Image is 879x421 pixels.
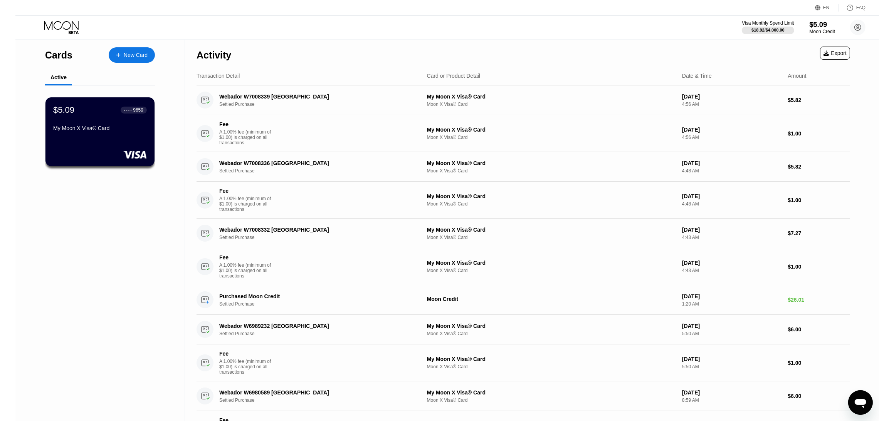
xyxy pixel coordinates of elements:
div: 9659 [133,107,143,113]
div: $5.82 [788,164,850,170]
div: A 1.00% fee (minimum of $1.00) is charged on all transactions [219,196,277,212]
div: Moon X Visa® Card [427,201,676,207]
div: 4:56 AM [682,135,782,140]
div: $18.92 / $4,000.00 [751,28,785,32]
div: $1.00 [788,360,850,366]
div: 4:48 AM [682,201,782,207]
div: 4:56 AM [682,102,782,107]
div: Visa Monthly Spend Limit$18.92/$4,000.00 [742,20,794,34]
div: EN [815,4,839,12]
div: Moon X Visa® Card [427,364,676,369]
div: Settled Purchase [219,301,421,307]
div: Cards [45,50,72,61]
div: ● ● ● ● [124,109,132,111]
div: Webador W7008336 [GEOGRAPHIC_DATA] [219,160,407,166]
div: New Card [109,47,155,63]
div: FAQ [856,5,866,10]
div: $5.09● ● ● ●9659My Moon X Visa® Card [45,97,155,166]
div: My Moon X Visa® Card [427,160,676,166]
div: Fee [219,351,273,357]
div: 1:20 AM [682,301,782,307]
div: Purchased Moon Credit [219,293,407,299]
div: My Moon X Visa® Card [427,227,676,233]
div: Export [824,50,847,56]
div: $7.27 [788,230,850,236]
div: My Moon X Visa® Card [427,260,676,266]
div: $1.00 [788,130,850,137]
div: 5:50 AM [682,331,782,336]
div: A 1.00% fee (minimum of $1.00) is charged on all transactions [219,359,277,375]
div: FeeA 1.00% fee (minimum of $1.00) is charged on all transactionsMy Moon X Visa® CardMoon X Visa® ... [197,182,850,219]
div: Webador W6980589 [GEOGRAPHIC_DATA] [219,389,407,396]
div: $5.09Moon Credit [809,20,835,34]
div: My Moon X Visa® Card [427,389,676,396]
div: $5.09 [809,20,835,28]
div: Moon X Visa® Card [427,235,676,240]
div: [DATE] [682,323,782,329]
div: Webador W7008332 [GEOGRAPHIC_DATA]Settled PurchaseMy Moon X Visa® CardMoon X Visa® Card[DATE]4:43... [197,219,850,248]
div: Webador W7008336 [GEOGRAPHIC_DATA]Settled PurchaseMy Moon X Visa® CardMoon X Visa® Card[DATE]4:48... [197,152,850,182]
div: Export [820,47,850,60]
div: My Moon X Visa® Card [427,323,676,329]
div: Date & Time [682,73,712,79]
div: Fee [219,254,273,261]
div: [DATE] [682,94,782,100]
div: Webador W6980589 [GEOGRAPHIC_DATA]Settled PurchaseMy Moon X Visa® CardMoon X Visa® Card[DATE]8:59... [197,381,850,411]
div: Purchased Moon CreditSettled PurchaseMoon Credit[DATE]1:20 AM$26.01 [197,285,850,315]
div: Amount [788,73,806,79]
div: $26.01 [788,297,850,303]
div: Webador W6989232 [GEOGRAPHIC_DATA] [219,323,407,329]
div: My Moon X Visa® Card [427,94,676,100]
div: [DATE] [682,227,782,233]
div: [DATE] [682,293,782,299]
div: [DATE] [682,389,782,396]
div: [DATE] [682,193,782,199]
div: FeeA 1.00% fee (minimum of $1.00) is charged on all transactionsMy Moon X Visa® CardMoon X Visa® ... [197,248,850,285]
div: Moon X Visa® Card [427,331,676,336]
div: Settled Purchase [219,102,421,107]
div: 8:59 AM [682,398,782,403]
div: Webador W7008332 [GEOGRAPHIC_DATA] [219,227,407,233]
div: FAQ [839,4,866,12]
div: 4:48 AM [682,168,782,174]
div: FeeA 1.00% fee (minimum of $1.00) is charged on all transactionsMy Moon X Visa® CardMoon X Visa® ... [197,115,850,152]
div: $5.09 [53,105,74,115]
div: New Card [124,52,148,58]
div: Moon X Visa® Card [427,268,676,273]
div: My Moon X Visa® Card [427,193,676,199]
div: Moon Credit [427,296,676,302]
div: EN [823,5,830,10]
div: 5:50 AM [682,364,782,369]
div: Transaction Detail [197,73,240,79]
div: Settled Purchase [219,331,421,336]
div: Settled Purchase [219,168,421,174]
div: A 1.00% fee (minimum of $1.00) is charged on all transactions [219,129,277,145]
div: FeeA 1.00% fee (minimum of $1.00) is charged on all transactionsMy Moon X Visa® CardMoon X Visa® ... [197,344,850,381]
div: $5.82 [788,97,850,103]
div: Moon X Visa® Card [427,102,676,107]
div: Moon Credit [809,29,835,34]
div: Visa Monthly Spend Limit [742,20,794,26]
div: Card or Product Detail [427,73,481,79]
div: My Moon X Visa® Card [53,125,147,131]
div: A 1.00% fee (minimum of $1.00) is charged on all transactions [219,262,277,279]
div: 4:43 AM [682,235,782,240]
div: Webador W7008339 [GEOGRAPHIC_DATA]Settled PurchaseMy Moon X Visa® CardMoon X Visa® Card[DATE]4:56... [197,85,850,115]
div: Moon X Visa® Card [427,168,676,174]
div: My Moon X Visa® Card [427,356,676,362]
div: [DATE] [682,127,782,133]
div: Moon X Visa® Card [427,398,676,403]
iframe: Button to launch messaging window [848,390,873,415]
div: Moon X Visa® Card [427,135,676,140]
div: Activity [197,50,231,61]
div: [DATE] [682,260,782,266]
div: $1.00 [788,197,850,203]
div: Fee [219,188,273,194]
div: Webador W7008339 [GEOGRAPHIC_DATA] [219,94,407,100]
div: Active [50,74,67,80]
div: [DATE] [682,160,782,166]
div: Settled Purchase [219,235,421,240]
div: $6.00 [788,393,850,399]
div: Webador W6989232 [GEOGRAPHIC_DATA]Settled PurchaseMy Moon X Visa® CardMoon X Visa® Card[DATE]5:50... [197,315,850,344]
div: $6.00 [788,326,850,332]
